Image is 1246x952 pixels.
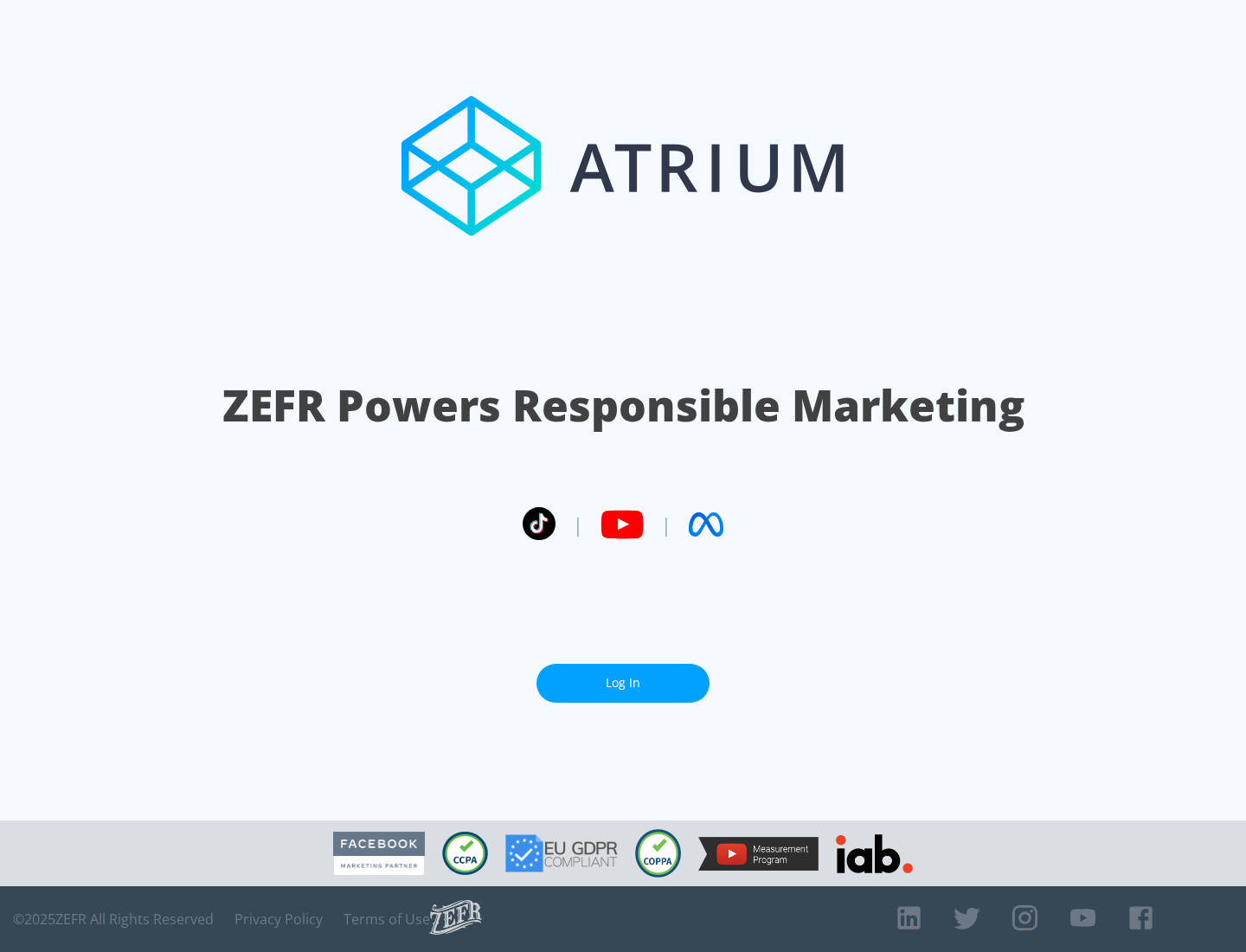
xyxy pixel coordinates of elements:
img: CCPA Compliant [442,832,488,875]
span: | [573,511,583,537]
span: © 2025 ZEFR All Rights Reserved [13,910,214,928]
img: GDPR Compliant [505,834,618,872]
img: IAB [836,834,913,873]
img: COPPA Compliant [635,829,681,878]
img: Facebook Marketing Partner [333,832,425,876]
a: Terms of Use [344,910,430,928]
h1: ZEFR Powers Responsible Marketing [222,376,1024,435]
a: Privacy Policy [234,910,323,928]
span: | [661,511,671,537]
a: Log In [536,664,710,703]
img: YouTube Measurement Program [698,837,819,871]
